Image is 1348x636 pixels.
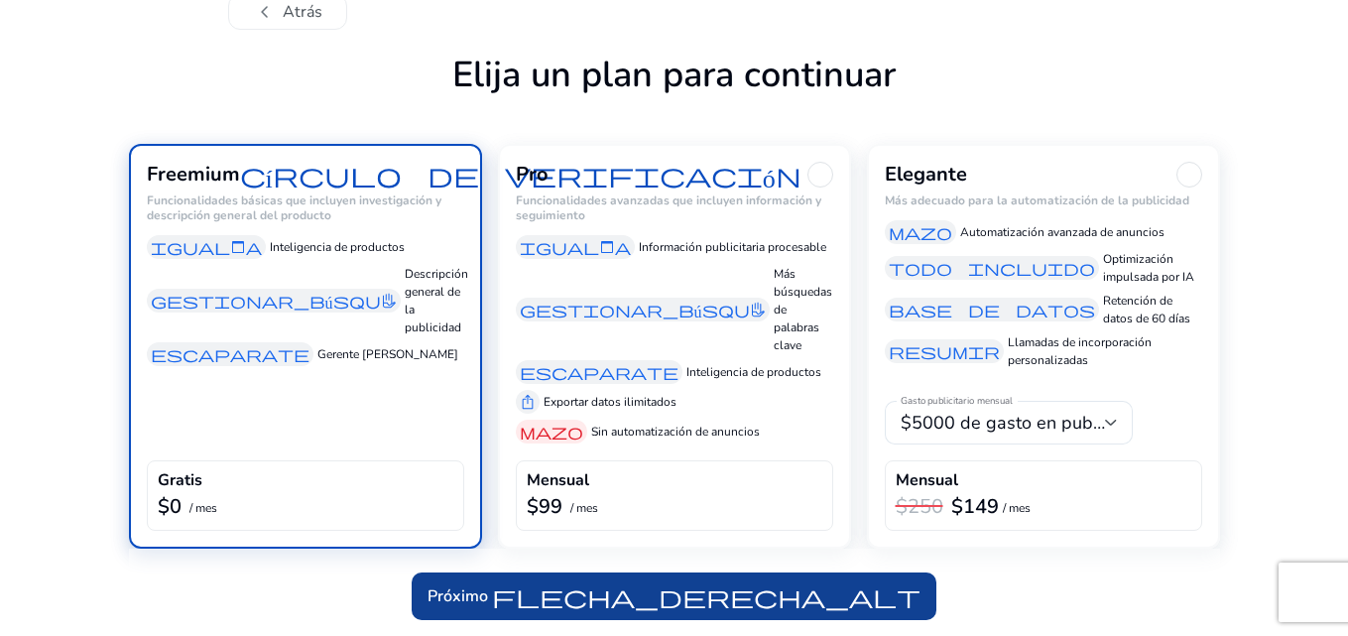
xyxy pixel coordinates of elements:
font: Mensual [896,469,958,491]
font: $149 [951,493,999,520]
font: Retención de datos de 60 días [1103,293,1190,326]
font: $5000 de gasto en publicidad al mes [901,411,1204,435]
font: Mensual [527,469,589,491]
font: Pro [516,161,549,188]
font: Inteligencia de productos [686,364,821,380]
font: Gasto publicitario mensual [901,395,1013,409]
font: escaparate [151,344,309,364]
font: Funcionalidades avanzadas que incluyen información y seguimiento [516,192,821,222]
font: Descripción general de la publicidad [405,266,468,335]
font: Más búsquedas de palabras clave [774,266,832,353]
font: base de datos [889,300,1095,319]
font: flecha_derecha_alt [492,582,920,610]
font: Elija un plan para continuar [452,51,896,99]
font: / mes [189,500,217,516]
font: mazo [520,422,583,442]
font: Exportar datos ilimitados [544,394,676,410]
font: resumir [889,341,1000,361]
font: escaparate [520,362,678,382]
font: todo incluido [889,258,1095,278]
font: Automatización avanzada de anuncios [960,224,1164,240]
font: $0 [158,493,182,520]
font: mazo [889,222,952,242]
font: Gratis [158,469,202,491]
font: $250 [896,493,943,520]
font: Funcionalidades básicas que incluyen investigación y descripción general del producto [147,192,441,222]
font: Información publicitaria procesable [639,239,826,255]
font: / mes [1003,500,1031,516]
font: Gerente [PERSON_NAME] [317,346,458,362]
font: / mes [570,500,598,516]
font: Optimización impulsada por IA [1103,251,1194,285]
font: $99 [527,493,562,520]
font: ios_share [520,392,536,412]
font: Sin automatización de anuncios [591,424,760,440]
font: Llamadas de incorporación personalizadas [1008,334,1152,368]
font: Elegante [885,161,967,188]
font: igualada [151,237,262,257]
font: gestionar_búsqueda [520,300,766,319]
font: círculo de verificación [240,159,801,191]
font: gestionar_búsqueda [151,291,397,311]
font: Freemium [147,161,240,188]
font: Más adecuado para la automatización de la publicidad [885,192,1189,208]
button: Próximoflecha_derecha_alt [412,572,936,620]
font: igualada [520,237,631,257]
font: Inteligencia de productos [270,239,405,255]
font: Próximo [428,585,488,607]
font: Atrás [283,1,322,23]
